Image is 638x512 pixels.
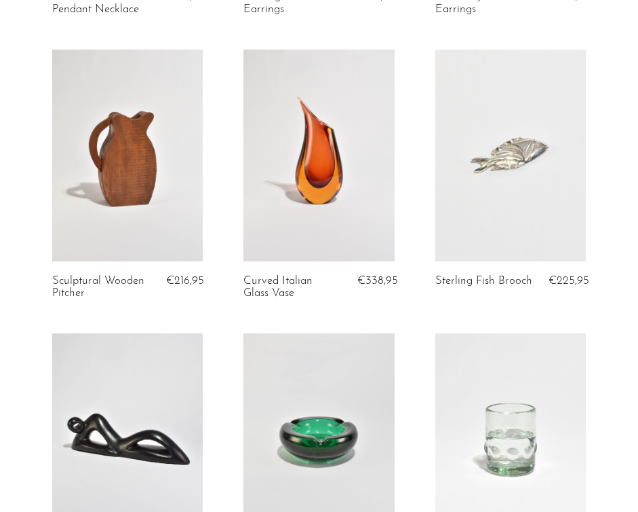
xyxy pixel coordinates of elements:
[357,275,398,287] span: €338,95
[435,275,532,287] a: Sterling Fish Brooch
[52,275,150,300] a: Sculptural Wooden Pitcher
[549,275,589,287] span: €225,95
[243,275,341,300] a: Curved Italian Glass Vase
[166,275,204,287] span: €216,95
